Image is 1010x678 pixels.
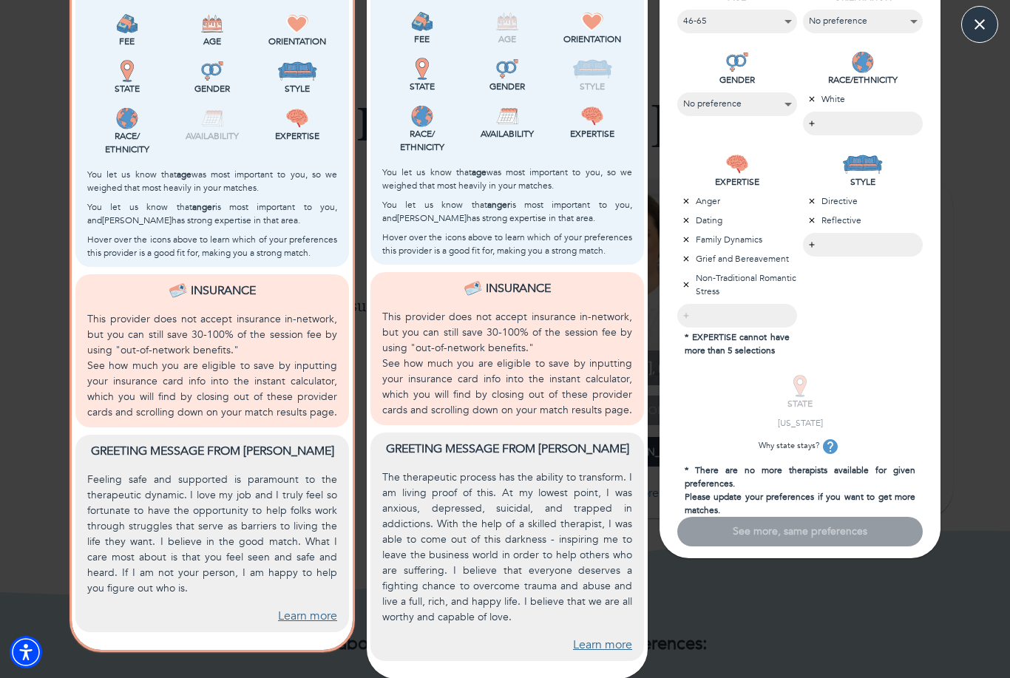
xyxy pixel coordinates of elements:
img: Expertise [581,105,603,127]
p: EXPERTISE [677,175,797,189]
p: Orientation [258,35,337,48]
p: Availability [467,127,546,140]
p: You let us know that is most important to you, and [PERSON_NAME] has strong expertise in that area. [87,200,337,227]
p: * EXPERTISE cannot have more than 5 selections [677,328,797,357]
img: Fee [116,13,138,35]
p: Race/ Ethnicity [382,127,461,154]
p: Age [467,33,546,46]
p: Hover over the icons above to learn which of your preferences this provider is a good fit for, ma... [87,233,337,260]
p: This provider does not accept insurance in-network, but you can still save 30-100% of the session... [87,311,337,358]
p: RACE/ETHNICITY [803,73,923,87]
p: Directive [803,194,923,208]
p: Availability [172,129,251,143]
p: Insurance [191,282,256,299]
img: Race/<br />Ethnicity [116,107,138,129]
img: STYLE [842,153,883,175]
p: * There are no more therapists available for given preferences. Please update your preferences if... [677,464,923,517]
p: Greeting message from [PERSON_NAME] [382,440,632,458]
img: Gender [496,58,518,80]
img: State [411,58,433,80]
p: Anger [677,194,797,208]
p: Gender [467,80,546,93]
p: Expertise [258,129,337,143]
img: Orientation [286,13,308,35]
p: See how much you are eligible to save by inputting your insurance card info into the instant calc... [382,356,632,418]
img: Style [277,60,318,82]
img: Availability [201,107,223,129]
b: anger [487,199,510,211]
img: Age [496,10,518,33]
p: GENDER [677,73,797,87]
button: tooltip [819,435,841,458]
p: State [87,82,166,95]
img: Expertise [286,107,308,129]
img: Orientation [581,10,603,33]
p: STYLE [803,175,923,189]
img: Gender [201,60,223,82]
p: Why state stays? [740,435,860,458]
p: Style [258,82,337,95]
img: EXPERTISE [726,153,748,175]
p: [US_STATE] [740,416,860,430]
p: Age [172,35,251,48]
p: Grief and Bereavement [677,252,797,265]
img: Age [201,13,223,35]
img: Race/<br />Ethnicity [411,105,433,127]
p: Greeting message from [PERSON_NAME] [87,442,337,460]
div: Accessibility Menu [10,636,42,668]
p: State [382,80,461,93]
p: Feeling safe and supported is paramount to the therapeutic dynamic. I love my job and I truly fee... [87,472,337,596]
p: You let us know that was most important to you, so we weighed that most heavily in your matches. [382,166,632,192]
div: This provider is licensed to work in your state. [382,58,461,93]
b: anger [192,201,215,213]
p: Expertise [553,127,632,140]
p: Reflective [803,214,923,227]
img: Fee [411,10,433,33]
img: Style [572,58,613,80]
p: Fee [87,35,166,48]
p: See how much you are eligible to save by inputting your insurance card info into the instant calc... [87,358,337,420]
img: State [116,60,138,82]
img: Availability [496,105,518,127]
div: This provider is licensed to work in your state. [87,60,166,95]
p: Family Dynamics [677,233,797,246]
p: Gender [172,82,251,95]
img: RACE/ETHNICITY [852,51,874,73]
p: Dating [677,214,797,227]
p: Fee [382,33,461,46]
img: STATE [789,375,811,397]
p: White [803,92,923,106]
img: GENDER [726,51,748,73]
a: Learn more [278,608,337,625]
p: Hover over the icons above to learn which of your preferences this provider is a good fit for, ma... [382,231,632,257]
p: Orientation [553,33,632,46]
b: age [177,169,192,180]
p: The therapeutic process has the ability to transform. I am living proof of this. At my lowest poi... [382,469,632,625]
a: Learn more [573,637,632,654]
p: Race/ Ethnicity [87,129,166,156]
p: You let us know that was most important to you, so we weighed that most heavily in your matches. [87,168,337,194]
b: age [472,166,487,178]
p: Insurance [486,279,551,297]
p: STATE [740,397,860,410]
p: You let us know that is most important to you, and [PERSON_NAME] has strong expertise in that area. [382,198,632,225]
p: Style [553,80,632,93]
p: Non-Traditional Romantic Stress [677,271,797,298]
p: This provider does not accept insurance in-network, but you can still save 30-100% of the session... [382,309,632,356]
